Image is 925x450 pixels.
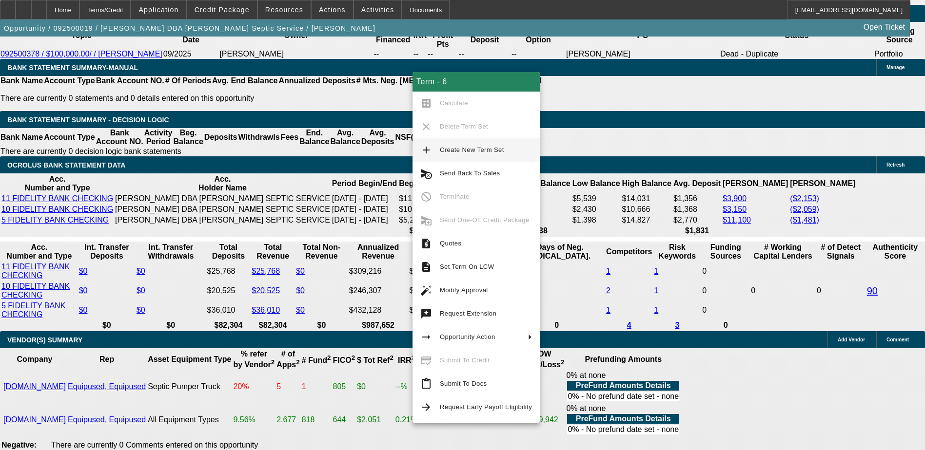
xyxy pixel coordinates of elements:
[409,320,465,330] th: $0
[333,356,355,364] b: FICO
[330,128,360,147] th: Avg. Balance
[207,243,251,261] th: Total Deposits
[79,286,88,295] a: $0
[258,0,311,19] button: Resources
[349,320,408,330] th: $987,652
[136,243,206,261] th: Int. Transfer Withdrawals
[420,401,432,413] mat-icon: arrow_forward
[654,286,658,295] a: 1
[115,194,331,204] td: [PERSON_NAME] DBA [PERSON_NAME] SEPTIC SERVICE
[373,49,413,59] td: --
[1,194,113,203] a: 11 FIDELITY BANK CHECKING
[361,6,394,14] span: Activities
[654,267,658,275] a: 1
[420,261,432,273] mat-icon: description
[440,240,461,247] span: Quotes
[566,49,720,59] td: [PERSON_NAME]
[702,262,749,281] td: 0
[43,128,96,147] th: Account Type
[357,356,394,364] b: $ Tot Ref
[867,285,878,296] a: 90
[440,169,500,177] span: Send Back To Sales
[1,262,70,280] a: 11 FIDELITY BANK CHECKING
[333,404,356,436] td: 644
[296,286,305,295] a: $0
[409,281,465,300] td: $0
[356,371,394,403] td: $0
[440,380,487,387] span: Submit To Docs
[622,215,672,225] td: $14,827
[79,306,88,314] a: $0
[1,205,113,213] a: 10 FIDELITY BANK CHECKING
[673,205,721,214] td: $1,368
[271,358,275,366] sup: 2
[296,358,299,366] sup: 2
[509,301,605,319] td: 0
[673,226,721,236] th: $1,831
[96,128,144,147] th: Bank Account NO.
[165,76,212,86] th: # Of Periods
[395,371,418,403] td: --%
[295,320,348,330] th: $0
[319,6,346,14] span: Actions
[440,286,488,294] span: Modify Approval
[137,267,145,275] a: $0
[115,215,331,225] td: [PERSON_NAME] DBA [PERSON_NAME] SEPTIC SERVICE
[576,381,671,390] b: PreFund Amounts Details
[566,371,680,402] div: 0% at none
[233,371,275,403] td: 20%
[207,320,251,330] th: $82,304
[301,404,332,436] td: 818
[572,174,621,193] th: Low Balance
[349,306,408,315] div: $432,128
[187,0,257,19] button: Credit Package
[673,215,721,225] td: $2,770
[295,243,348,261] th: Total Non-Revenue
[4,24,375,32] span: Opportunity / 092500019 / [PERSON_NAME] DBA [PERSON_NAME] Septic Service / [PERSON_NAME]
[509,320,605,330] th: 0
[413,72,540,92] div: Term - 6
[251,320,295,330] th: $82,304
[720,49,874,59] td: Dead - Duplicate
[673,194,721,204] td: $1,356
[212,76,278,86] th: Avg. End Balance
[606,306,610,314] a: 1
[622,194,672,204] td: $14,031
[354,0,402,19] button: Activities
[886,337,909,342] span: Comment
[7,161,125,169] span: OCROLUS BANK STATEMENT DATA
[420,308,432,319] mat-icon: try
[1,243,78,261] th: Acc. Number and Type
[413,49,428,59] td: --
[874,49,925,59] td: Portfolio
[606,243,652,261] th: Competitors
[115,205,331,214] td: [PERSON_NAME] DBA [PERSON_NAME] SEPTIC SERVICE
[572,205,621,214] td: $2,430
[509,281,605,300] td: 0
[398,194,448,204] td: $11,050
[207,301,251,319] td: $36,010
[673,174,721,193] th: Avg. Deposit
[395,404,418,436] td: 0.21%
[409,262,465,281] td: $0
[572,215,621,225] td: $1,398
[576,414,671,423] b: PreFund Amounts Details
[886,65,905,70] span: Manage
[702,320,749,330] th: 0
[252,267,280,275] a: $25,768
[265,6,303,14] span: Resources
[0,50,162,58] a: 092500378 / $100,000.00/ / [PERSON_NAME]
[509,243,605,261] th: # Days of Neg. [MEDICAL_DATA].
[398,205,448,214] td: $10,773
[361,128,395,147] th: Avg. Deposits
[789,174,856,193] th: [PERSON_NAME]
[398,356,415,364] b: IRR
[237,128,280,147] th: Withdrawls
[280,128,299,147] th: Fees
[147,371,232,403] td: Septic Pumper Truck
[790,216,819,224] a: ($1,481)
[137,286,145,295] a: $0
[790,194,819,203] a: ($2,153)
[838,337,865,342] span: Add Vendor
[420,378,432,390] mat-icon: content_paste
